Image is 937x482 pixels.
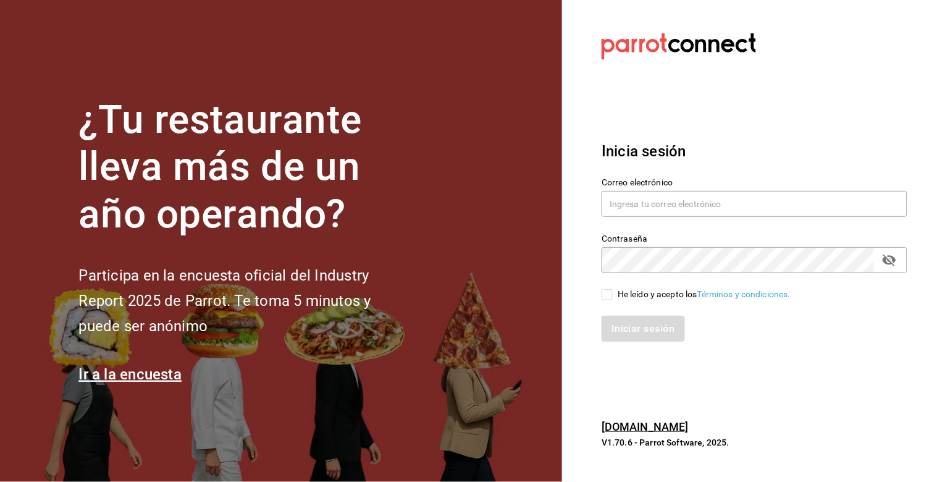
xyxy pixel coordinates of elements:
h1: ¿Tu restaurante lleva más de un año operando? [78,96,412,239]
div: He leído y acepto los [618,288,791,301]
p: V1.70.6 - Parrot Software, 2025. [602,436,907,449]
a: [DOMAIN_NAME] [602,420,689,433]
h2: Participa en la encuesta oficial del Industry Report 2025 de Parrot. Te toma 5 minutos y puede se... [78,263,412,339]
input: Ingresa tu correo electrónico [602,191,907,217]
a: Ir a la encuesta [78,366,182,383]
h3: Inicia sesión [602,140,907,163]
a: Términos y condiciones. [697,289,791,299]
label: Contraseña [602,234,907,243]
button: passwordField [879,250,900,271]
label: Correo electrónico [602,178,907,187]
